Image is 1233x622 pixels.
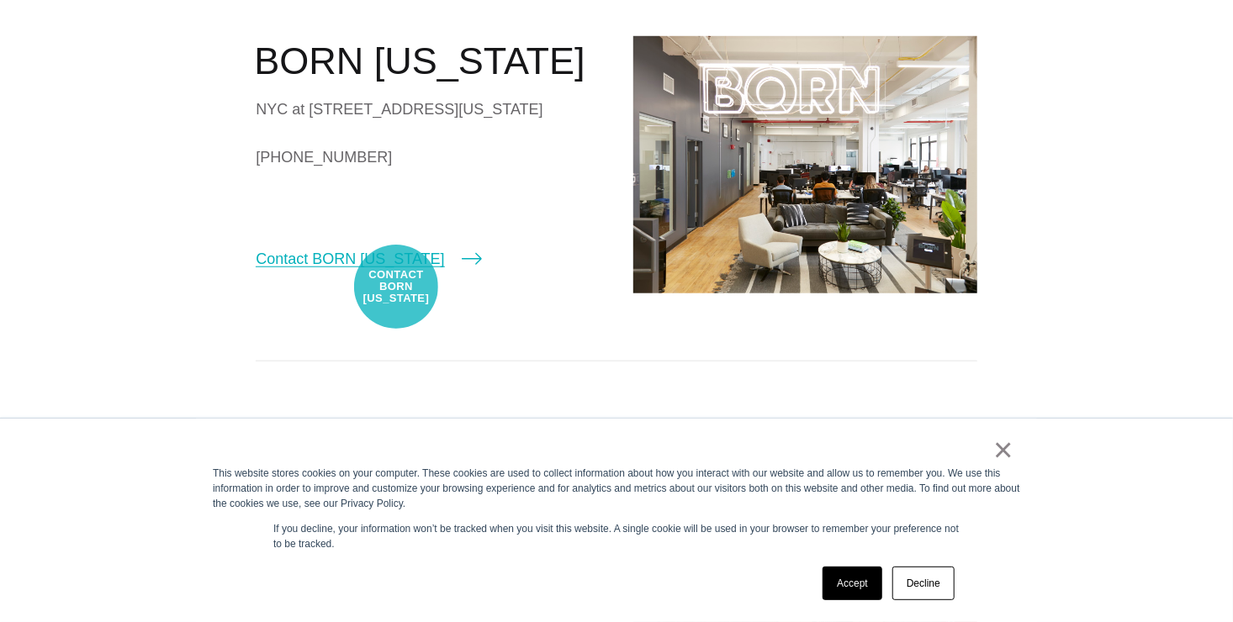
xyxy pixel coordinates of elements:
[273,521,960,551] p: If you decline, your information won’t be tracked when you visit this website. A single cookie wi...
[892,567,955,600] a: Decline
[256,145,600,170] a: [PHONE_NUMBER]
[254,36,600,87] h2: BORN [US_STATE]
[823,567,882,600] a: Accept
[256,97,600,122] div: NYC at [STREET_ADDRESS][US_STATE]
[213,466,1020,511] div: This website stores cookies on your computer. These cookies are used to collect information about...
[993,442,1013,457] a: ×
[256,247,481,271] a: Contact BORN [US_STATE]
